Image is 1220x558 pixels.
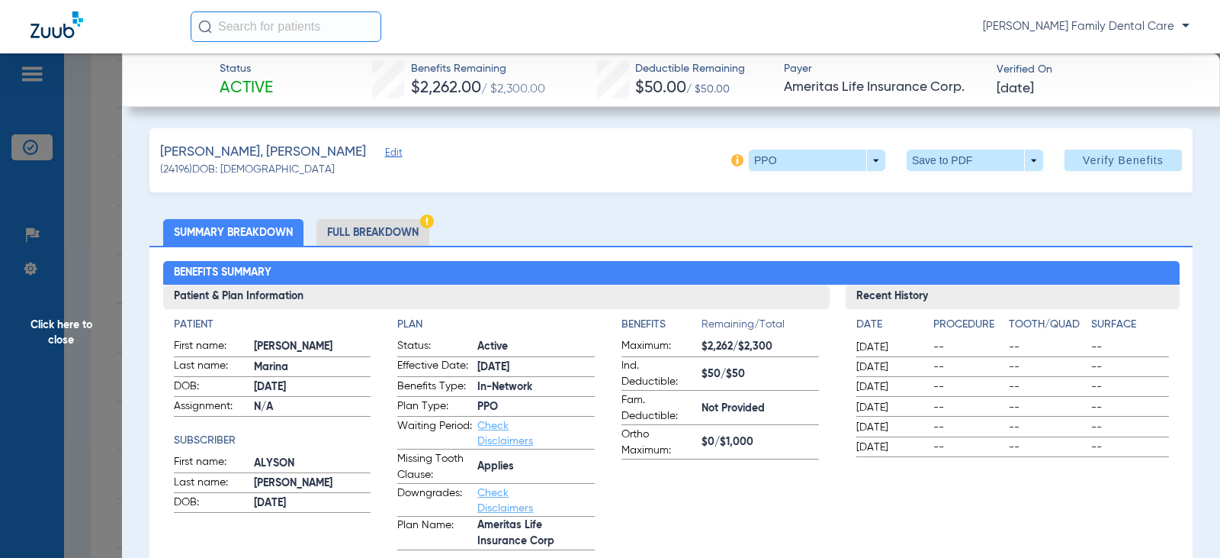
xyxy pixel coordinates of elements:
[701,434,819,450] span: $0/$1,000
[198,20,212,34] img: Search Icon
[933,379,1003,395] span: --
[481,83,545,95] span: / $2,300.00
[933,400,1003,415] span: --
[621,317,701,338] app-breakdown-title: Benefits
[174,379,249,397] span: DOB:
[997,62,1196,78] span: Verified On
[1091,440,1168,455] span: --
[731,154,743,166] img: info-icon
[397,485,472,516] span: Downgrades:
[163,285,830,309] h3: Patient & Plan Information
[907,150,1043,171] button: Save to PDF
[701,401,819,417] span: Not Provided
[997,79,1034,98] span: [DATE]
[1009,317,1086,338] app-breakdown-title: Tooth/Quad
[621,427,696,459] span: Ortho Maximum:
[856,400,920,415] span: [DATE]
[1091,317,1168,333] h4: Surface
[1091,420,1168,435] span: --
[749,150,885,171] button: PPO
[316,219,429,246] li: Full Breakdown
[784,61,983,77] span: Payer
[701,366,819,382] span: $50/$50
[856,340,920,355] span: [DATE]
[1091,340,1168,355] span: --
[1009,317,1086,333] h4: Tooth/Quad
[160,162,335,178] span: (24196) DOB: [DEMOGRAPHIC_DATA]
[174,475,249,493] span: Last name:
[856,317,920,338] app-breakdown-title: Date
[174,338,249,356] span: First name:
[1064,150,1182,171] button: Verify Benefits
[1009,420,1086,435] span: --
[1091,317,1168,338] app-breakdown-title: Surface
[220,78,273,99] span: Active
[477,339,595,355] span: Active
[933,360,1003,375] span: --
[784,78,983,97] span: Ameritas Life Insurance Corp.
[397,317,595,333] h4: Plan
[477,518,595,550] span: Ameritas Life Insurance Corp
[420,214,434,228] img: Hazard
[397,358,472,376] span: Effective Date:
[174,433,371,449] h4: Subscriber
[163,261,1180,285] h2: Benefits Summary
[621,317,701,333] h4: Benefits
[397,398,472,417] span: Plan Type:
[701,317,819,338] span: Remaining/Total
[174,317,371,333] app-breakdown-title: Patient
[635,61,745,77] span: Deductible Remaining
[477,399,595,415] span: PPO
[254,456,371,472] span: ALYSON
[254,399,371,415] span: N/A
[397,518,472,550] span: Plan Name:
[254,339,371,355] span: [PERSON_NAME]
[477,459,595,475] span: Applies
[846,285,1179,309] h3: Recent History
[1009,400,1086,415] span: --
[397,451,472,483] span: Missing Tooth Clause:
[1091,400,1168,415] span: --
[477,488,533,514] a: Check Disclaimers
[477,379,595,395] span: In-Network
[621,338,696,356] span: Maximum:
[174,495,249,513] span: DOB:
[933,317,1003,338] app-breakdown-title: Procedure
[411,80,481,96] span: $2,262.00
[191,11,381,42] input: Search for patients
[411,61,545,77] span: Benefits Remaining
[856,379,920,395] span: [DATE]
[477,421,533,447] a: Check Disclaimers
[174,398,249,417] span: Assignment:
[686,84,730,95] span: / $50.00
[477,360,595,376] span: [DATE]
[174,358,249,376] span: Last name:
[1009,379,1086,395] span: --
[933,440,1003,455] span: --
[1083,154,1164,166] span: Verify Benefits
[1091,379,1168,395] span: --
[30,11,83,38] img: Zuub Logo
[933,340,1003,355] span: --
[254,360,371,376] span: Marina
[856,420,920,435] span: [DATE]
[1009,340,1086,355] span: --
[254,379,371,395] span: [DATE]
[856,440,920,455] span: [DATE]
[1009,440,1086,455] span: --
[163,219,303,246] li: Summary Breakdown
[1009,360,1086,375] span: --
[397,418,472,449] span: Waiting Period:
[933,420,1003,435] span: --
[635,80,686,96] span: $50.00
[1091,360,1168,375] span: --
[220,61,273,77] span: Status
[397,379,472,397] span: Benefits Type:
[174,454,249,473] span: First name:
[856,317,920,333] h4: Date
[397,338,472,356] span: Status:
[254,476,371,492] span: [PERSON_NAME]
[254,495,371,511] span: [DATE]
